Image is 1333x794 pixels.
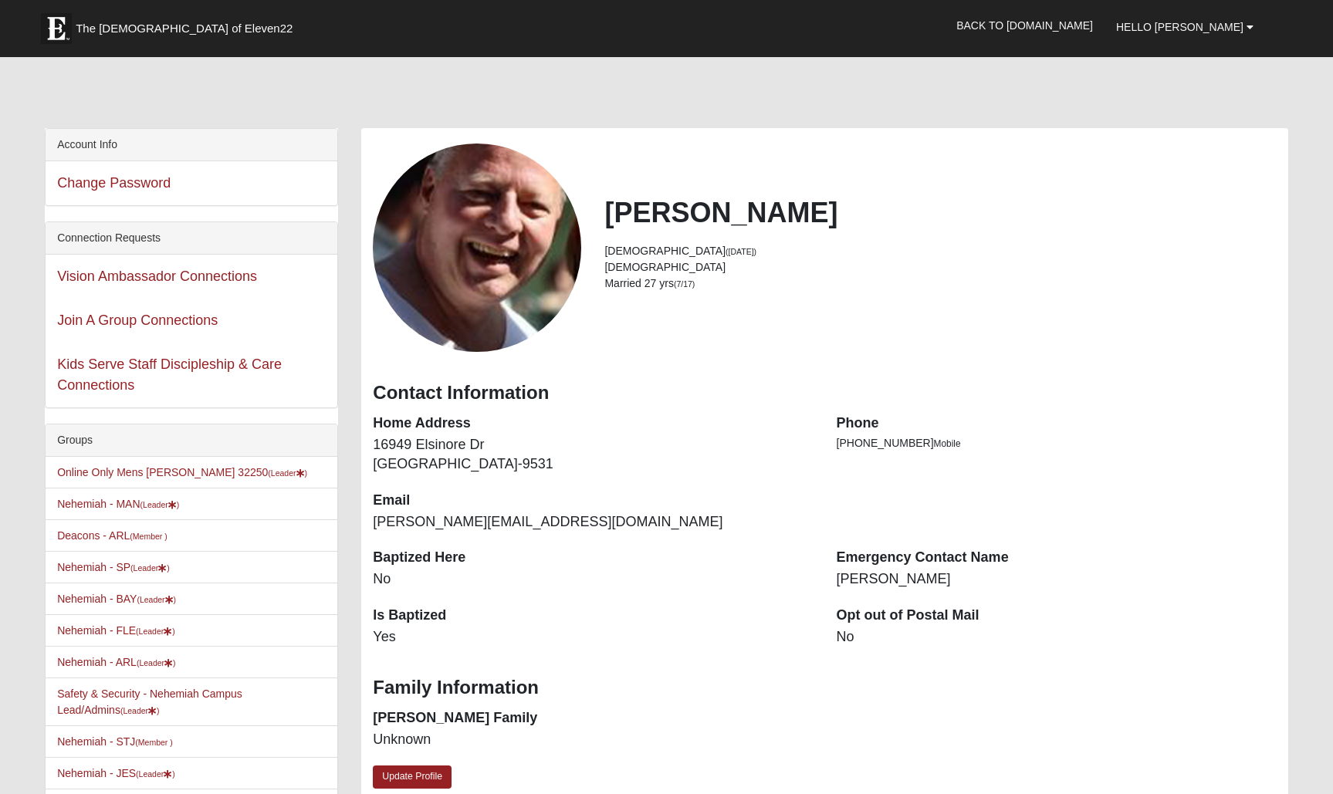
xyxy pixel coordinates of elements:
small: (7/17) [674,279,695,289]
dt: Is Baptized [373,606,813,626]
a: Hello [PERSON_NAME] [1105,8,1265,46]
a: Safety & Security - Nehemiah Campus Lead/Admins(Leader) [57,688,242,716]
small: (Leader ) [140,500,180,509]
dt: Baptized Here [373,548,813,568]
dd: [PERSON_NAME] [837,569,1277,590]
dd: 16949 Elsinore Dr [GEOGRAPHIC_DATA]-9531 [373,435,813,475]
small: (Leader ) [137,658,176,667]
a: Nehemiah - MAN(Leader) [57,498,179,510]
div: Account Info [46,129,337,161]
span: Hello [PERSON_NAME] [1116,21,1243,33]
a: Deacons - ARL(Member ) [57,529,167,542]
dd: No [837,627,1277,647]
a: Change Password [57,175,171,191]
small: (Leader ) [130,563,170,573]
dt: Home Address [373,414,813,434]
dt: Opt out of Postal Mail [837,606,1277,626]
div: Connection Requests [46,222,337,255]
small: ([DATE]) [726,247,756,256]
img: Eleven22 logo [41,13,72,44]
a: Nehemiah - FLE(Leader) [57,624,175,637]
a: Vision Ambassador Connections [57,269,257,284]
dd: Yes [373,627,813,647]
li: [DEMOGRAPHIC_DATA] [604,259,1276,275]
a: Nehemiah - BAY(Leader) [57,593,176,605]
li: [DEMOGRAPHIC_DATA] [604,243,1276,259]
a: View Fullsize Photo [373,144,581,352]
h2: [PERSON_NAME] [604,196,1276,229]
li: [PHONE_NUMBER] [837,435,1277,451]
dt: [PERSON_NAME] Family [373,708,813,728]
small: (Member ) [130,532,167,541]
dd: [PERSON_NAME][EMAIL_ADDRESS][DOMAIN_NAME] [373,512,813,532]
dt: Email [373,491,813,511]
span: The [DEMOGRAPHIC_DATA] of Eleven22 [76,21,293,36]
dd: Unknown [373,730,813,750]
a: Join A Group Connections [57,313,218,328]
a: Kids Serve Staff Discipleship & Care Connections [57,356,282,393]
h3: Family Information [373,677,1276,699]
small: (Leader ) [120,706,160,715]
small: (Leader ) [137,595,176,604]
a: Nehemiah - SP(Leader) [57,561,170,573]
dt: Phone [837,414,1277,434]
a: Nehemiah - ARL(Leader) [57,656,175,668]
small: (Member ) [135,738,172,747]
li: Married 27 yrs [604,275,1276,292]
small: (Leader ) [136,627,175,636]
dd: No [373,569,813,590]
a: Nehemiah - STJ(Member ) [57,735,173,748]
h3: Contact Information [373,382,1276,404]
small: (Leader ) [268,468,307,478]
dt: Emergency Contact Name [837,548,1277,568]
a: The [DEMOGRAPHIC_DATA] of Eleven22 [33,5,342,44]
a: Back to [DOMAIN_NAME] [945,6,1105,45]
span: Mobile [934,438,961,449]
div: Groups [46,424,337,457]
a: Online Only Mens [PERSON_NAME] 32250(Leader) [57,466,307,478]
